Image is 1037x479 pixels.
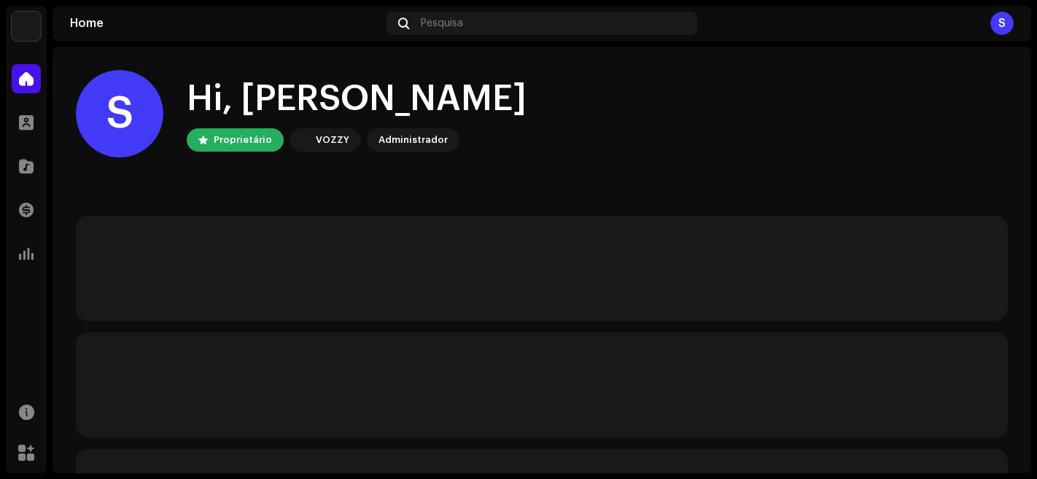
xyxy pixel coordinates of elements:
[76,70,163,157] div: S
[70,17,381,29] div: Home
[187,76,527,122] div: Hi, [PERSON_NAME]
[421,17,463,29] span: Pesquisa
[214,131,272,149] div: Proprietário
[292,131,310,149] img: 1cf725b2-75a2-44e7-8fdf-5f1256b3d403
[990,12,1014,35] div: S
[378,131,448,149] div: Administrador
[316,131,349,149] div: VOZZY
[12,12,41,41] img: 1cf725b2-75a2-44e7-8fdf-5f1256b3d403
